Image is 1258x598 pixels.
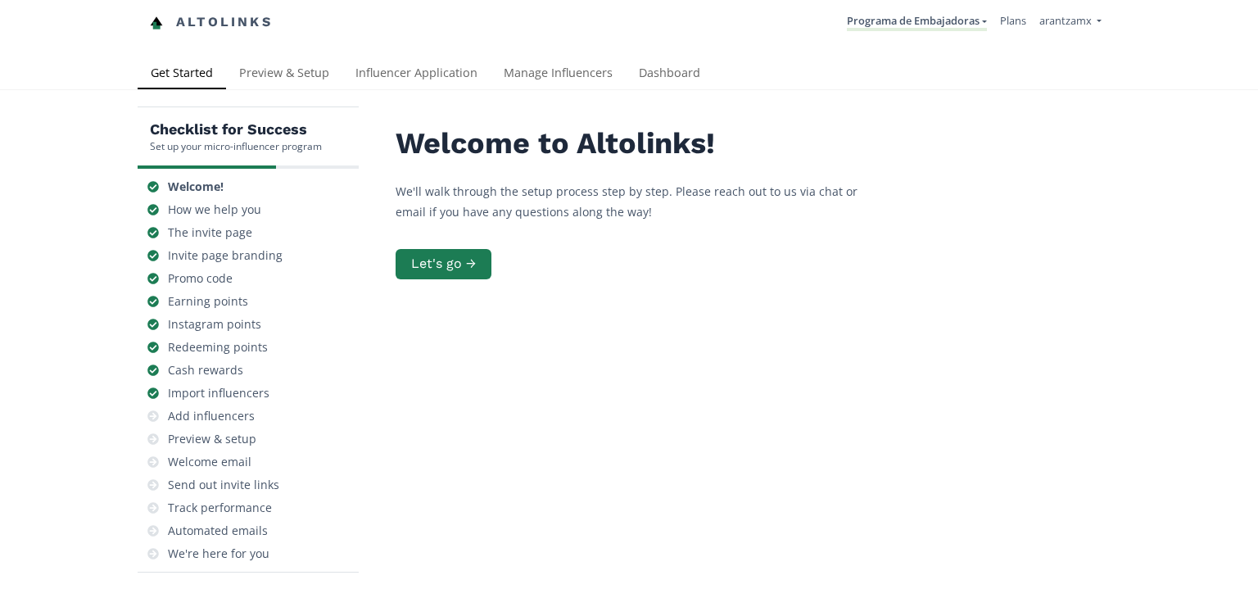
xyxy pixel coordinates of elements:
[168,247,283,264] div: Invite page branding
[168,454,251,470] div: Welcome email
[150,16,163,29] img: favicon-32x32.png
[150,139,322,153] div: Set up your micro-influencer program
[168,500,272,516] div: Track performance
[168,477,279,493] div: Send out invite links
[626,58,713,91] a: Dashboard
[226,58,342,91] a: Preview & Setup
[138,58,226,91] a: Get Started
[847,13,987,31] a: Programa de Embajadoras
[168,224,252,241] div: The invite page
[491,58,626,91] a: Manage Influencers
[1039,13,1092,28] span: arantzamx
[168,523,268,539] div: Automated emails
[168,431,256,447] div: Preview & setup
[168,270,233,287] div: Promo code
[342,58,491,91] a: Influencer Application
[168,546,269,562] div: We're here for you
[168,339,268,356] div: Redeeming points
[168,293,248,310] div: Earning points
[1039,13,1102,32] a: arantzamx
[168,385,269,401] div: Import influencers
[396,181,887,222] p: We'll walk through the setup process step by step. Please reach out to us via chat or email if yo...
[168,316,261,333] div: Instagram points
[168,362,243,378] div: Cash rewards
[396,127,887,161] h2: Welcome to Altolinks!
[150,120,322,139] h5: Checklist for Success
[396,249,491,279] button: Let's go →
[1000,13,1026,28] a: Plans
[150,9,273,36] a: Altolinks
[168,179,224,195] div: Welcome!
[168,408,255,424] div: Add influencers
[168,202,261,218] div: How we help you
